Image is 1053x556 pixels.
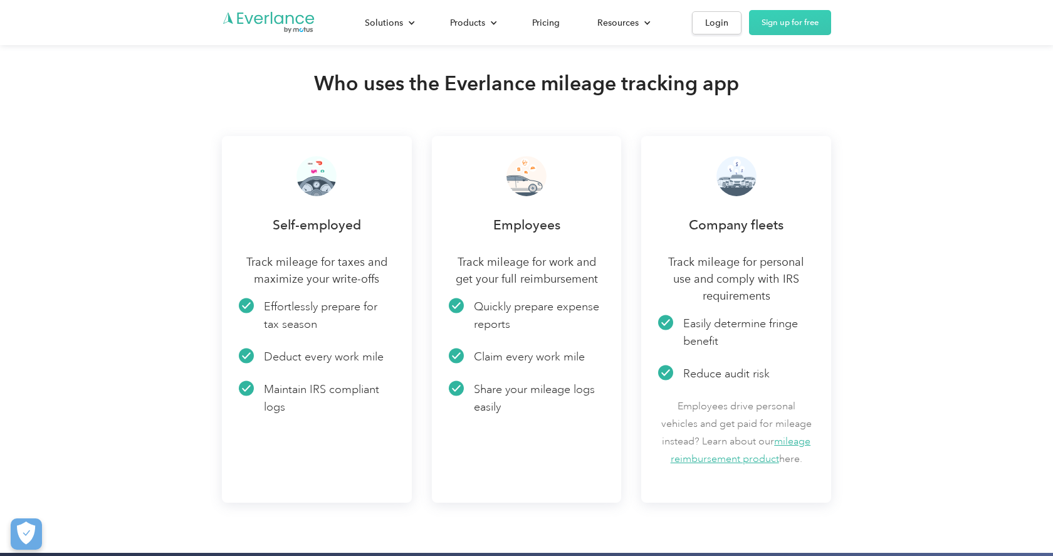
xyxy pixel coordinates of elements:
[239,216,395,234] p: Self-employed
[449,216,605,234] p: Employees
[597,15,639,31] div: Resources
[11,518,42,550] button: Cookies Settings
[585,12,661,34] div: Resources
[450,15,485,31] div: Products
[658,216,814,234] p: Company fleets
[692,11,741,34] a: Login
[222,11,316,34] a: Go to homepage
[264,298,395,333] p: Effortlessly prepare for tax season
[474,380,605,416] p: Share your mileage logs easily
[520,12,572,34] a: Pricing
[264,380,395,416] p: Maintain IRS compliant logs
[365,15,403,31] div: Solutions
[658,397,814,468] p: Employees drive personal vehicles and get paid for mileage instead? Learn about our here.
[683,315,814,350] p: Easily determine fringe benefit
[449,254,605,288] p: Track mileage for work and get your full reimbursement
[532,15,560,31] div: Pricing
[474,348,585,365] p: Claim every work mile
[264,348,384,365] p: Deduct every work mile
[239,254,395,288] p: Track mileage for taxes and maximize your write-offs
[437,12,507,34] div: Products
[352,12,425,34] div: Solutions
[749,10,831,35] a: Sign up for free
[314,71,739,96] h2: Who uses the Everlance mileage tracking app
[705,15,728,31] div: Login
[474,298,605,333] p: Quickly prepare expense reports
[658,254,814,305] p: Track mileage for personal use and comply with IRS requirements
[683,365,770,382] p: Reduce audit risk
